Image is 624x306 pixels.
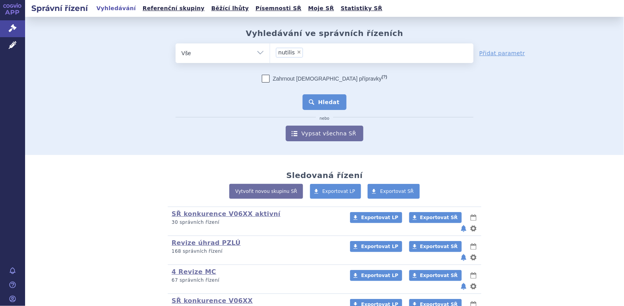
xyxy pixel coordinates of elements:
span: Exportovat SŘ [380,189,414,194]
i: nebo [316,116,334,121]
span: Exportovat LP [361,273,398,278]
a: Běžící lhůty [209,3,251,14]
a: Exportovat LP [310,184,361,199]
span: Exportovat SŘ [420,244,458,249]
a: Písemnosti SŘ [253,3,304,14]
span: Exportovat LP [361,244,398,249]
abbr: (?) [382,74,387,79]
a: SŘ konkurence V06XX [172,297,253,304]
h2: Vyhledávání ve správních řízeních [246,29,403,38]
a: Exportovat SŘ [409,212,462,223]
span: × [297,50,301,54]
a: Revize úhrad PZLÚ [172,239,241,247]
span: Exportovat LP [323,189,356,194]
span: Exportovat SŘ [420,215,458,220]
span: Exportovat SŘ [420,273,458,278]
h2: Správní řízení [25,3,94,14]
button: lhůty [470,213,477,222]
span: Exportovat LP [361,215,398,220]
button: nastavení [470,282,477,291]
a: Přidat parametr [479,49,525,57]
a: Referenční skupiny [140,3,207,14]
button: notifikace [460,282,468,291]
a: Vytvořit novou skupinu SŘ [229,184,303,199]
button: nastavení [470,224,477,233]
a: Statistiky SŘ [338,3,385,14]
a: Moje SŘ [306,3,336,14]
a: Vyhledávání [94,3,138,14]
a: Vypsat všechna SŘ [286,126,363,141]
span: nutilis [278,50,295,55]
p: 67 správních řízení [172,277,340,284]
a: 4 Revize MC [172,268,216,275]
a: Exportovat SŘ [409,270,462,281]
input: nutilis [305,47,338,57]
a: Exportovat LP [350,270,402,281]
button: Hledat [303,94,347,110]
p: 168 správních řízení [172,248,340,255]
h2: Sledovaná řízení [286,171,363,180]
p: 30 správních řízení [172,219,340,226]
a: Exportovat SŘ [368,184,420,199]
button: notifikace [460,253,468,262]
button: lhůty [470,271,477,280]
a: SŘ konkurence V06XX aktivní [172,210,281,218]
a: Exportovat LP [350,212,402,223]
button: notifikace [460,224,468,233]
label: Zahrnout [DEMOGRAPHIC_DATA] přípravky [262,75,387,83]
a: Exportovat LP [350,241,402,252]
button: lhůty [470,242,477,251]
a: Exportovat SŘ [409,241,462,252]
button: nastavení [470,253,477,262]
